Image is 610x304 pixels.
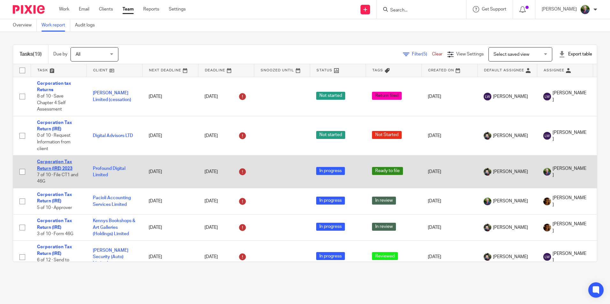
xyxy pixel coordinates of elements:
a: Profound Digital Limited [93,166,125,177]
a: Corporation Tax Return (IRE) 2023 [37,160,72,170]
div: [DATE] [205,167,248,177]
a: Work report [41,19,70,32]
div: Export table [559,51,592,57]
span: Not Started [372,131,402,139]
span: All [76,52,80,57]
img: download.png [543,168,551,176]
td: [DATE] [421,188,477,214]
span: [PERSON_NAME] [553,221,586,234]
img: Jade.jpeg [484,224,491,231]
a: Corporation Tax Return (IRE) [37,219,72,229]
span: In progress [316,252,345,260]
img: Jade.jpeg [484,253,491,261]
a: Email [79,6,89,12]
span: View Settings [456,52,484,56]
a: Reports [143,6,159,12]
a: Clients [99,6,113,12]
span: [PERSON_NAME] [553,129,586,142]
span: [PERSON_NAME] [553,250,586,264]
a: Corporation Tax Return (IRE) [37,192,72,203]
p: Due by [53,51,67,57]
span: Select saved view [494,52,529,57]
span: (5) [422,52,427,56]
td: [DATE] [142,214,198,241]
span: 6 of 12 · Send to client for signing [37,258,70,269]
span: Ready to file [372,167,403,175]
span: 8 of 10 · Save Chapter 4 Self Assessment [37,94,66,112]
img: Pixie [13,5,45,14]
span: In progress [316,223,345,231]
img: svg%3E [484,93,491,100]
span: 3 of 10 · Form 46G [37,232,73,236]
a: Clear [432,52,443,56]
input: Search [390,8,447,13]
span: [PERSON_NAME] [553,165,586,178]
span: Tags [372,69,383,72]
img: Jade.jpeg [484,132,491,140]
td: [DATE] [142,116,198,155]
td: [DATE] [142,241,198,273]
a: Corporation Tax Return (IRE) [37,120,72,131]
a: Audit logs [75,19,100,32]
span: [PERSON_NAME] [493,93,528,100]
a: Team [123,6,134,12]
a: Overview [13,19,37,32]
a: [PERSON_NAME] Limited (cessation) [93,91,131,102]
p: [PERSON_NAME] [542,6,577,12]
a: Settings [169,6,186,12]
img: svg%3E [543,253,551,261]
td: [DATE] [142,188,198,214]
span: [PERSON_NAME] [493,198,528,204]
td: [DATE] [421,241,477,273]
img: svg%3E [543,93,551,100]
img: Jade.jpeg [484,168,491,176]
span: (19) [33,52,42,57]
span: [PERSON_NAME] [493,254,528,260]
img: Arvinder.jpeg [543,224,551,231]
td: [DATE] [421,156,477,188]
span: In progress [316,197,345,205]
td: [DATE] [421,214,477,241]
a: Corporation tax Returns [37,81,71,92]
span: 5 of 10 · Approver [37,206,72,210]
td: [DATE] [421,116,477,155]
div: [DATE] [205,222,248,233]
img: download.png [580,4,590,15]
td: [DATE] [421,77,477,116]
div: [DATE] [205,91,248,102]
a: Digital Advisors LTD [93,134,133,138]
div: [DATE] [205,252,248,262]
span: [PERSON_NAME] [493,133,528,139]
img: Arvinder.jpeg [543,198,551,205]
td: [DATE] [142,77,198,116]
span: Reviewed [372,252,398,260]
h1: Tasks [19,51,42,58]
span: Return filed [372,92,402,100]
a: Work [59,6,69,12]
a: Corporation Tax Return (IRE) [37,245,72,256]
span: In progress [316,167,345,175]
div: [DATE] [205,196,248,206]
span: [PERSON_NAME] [553,195,586,208]
span: Not started [316,92,345,100]
span: [PERSON_NAME] [553,90,586,103]
td: [DATE] [142,156,198,188]
span: Not started [316,131,345,139]
span: 7 of 10 · File CT1 and 46G [37,173,78,184]
span: In review [372,197,396,205]
a: [PERSON_NAME] Security (Auto) Limited [93,248,128,266]
span: 0 of 10 · Request Information from client [37,134,71,151]
a: Kennys Bookshops & Art Galleries (Holdings) Limited [93,219,135,236]
div: [DATE] [205,131,248,141]
span: [PERSON_NAME] [493,169,528,175]
img: download.png [484,198,491,205]
img: svg%3E [543,132,551,140]
span: Get Support [482,7,506,11]
span: In review [372,223,396,231]
span: [PERSON_NAME] [493,224,528,231]
a: Pacioli Accounting Services Limited [93,196,131,206]
span: Filter [412,52,432,56]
